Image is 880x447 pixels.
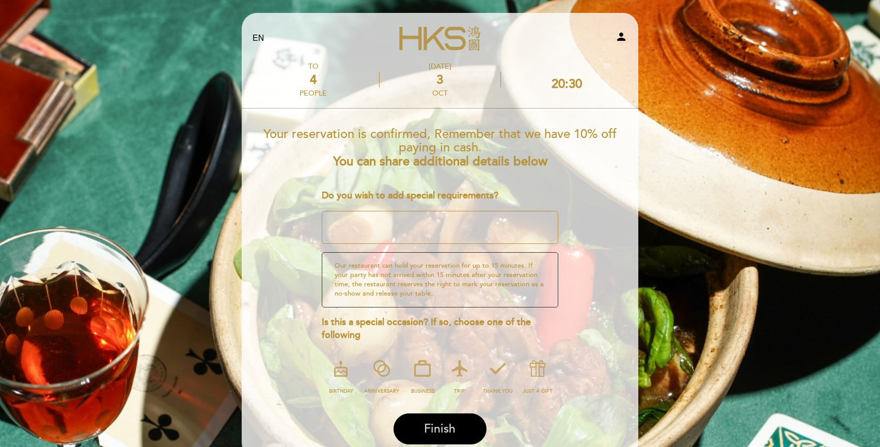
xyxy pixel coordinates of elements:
[523,388,553,394] span: just a gift
[411,388,434,394] span: business
[380,62,500,71] div: [DATE]
[322,189,559,203] div: Do you wish to add special requirements?
[380,72,500,87] div: 3
[615,30,627,43] i: person
[380,89,500,98] div: Oct
[394,413,486,444] button: Finish
[322,252,559,307] div: Our restaurant can hold your reservation for up to 15 minutes. If your party has not arrived with...
[364,388,399,394] span: anniversary
[483,388,513,394] span: thank you
[322,316,559,342] div: Is this a special occasion? If so, choose one of the following
[552,76,582,91] div: 20:30
[454,388,465,394] span: trip
[300,62,327,71] div: TO
[424,422,455,436] span: Finish
[300,72,327,87] div: 4
[375,24,505,53] a: HONG KONG STYLE
[263,127,617,155] span: Your reservation is confirmed, Remember that we have 10% off paying in cash.
[329,388,353,394] span: birthday
[615,30,627,47] button: person
[300,89,327,98] div: people
[333,154,547,169] b: You can share additional details below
